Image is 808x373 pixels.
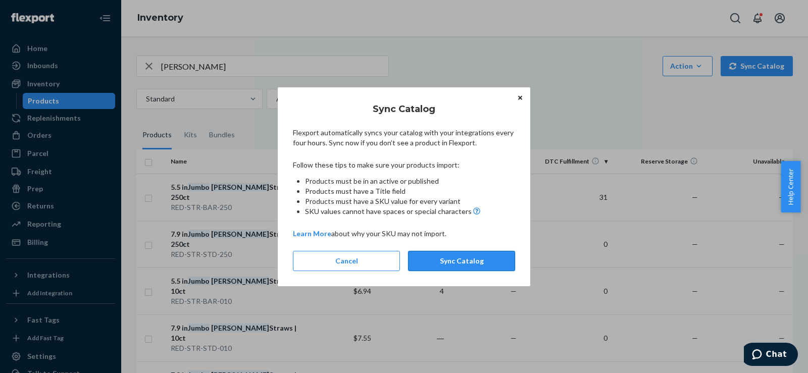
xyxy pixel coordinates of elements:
[305,177,439,185] span: Products must be in an active or published
[293,229,515,239] p: about why your SKU may not import.
[408,251,515,271] button: Sync Catalog
[293,251,400,271] button: Cancel
[305,187,406,195] span: Products must have a Title field
[293,102,515,116] h2: Sync Catalog
[293,128,515,148] p: Flexport automatically syncs your catalog with your integrations every four hours. Sync now if yo...
[305,206,472,217] span: SKU values cannot have spaces or special characters
[515,92,525,103] button: Close
[293,229,331,238] a: Learn More
[305,197,461,205] span: Products must have a SKU value for every variant
[293,160,515,170] p: Follow these tips to make sure your products import:
[22,7,43,16] span: Chat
